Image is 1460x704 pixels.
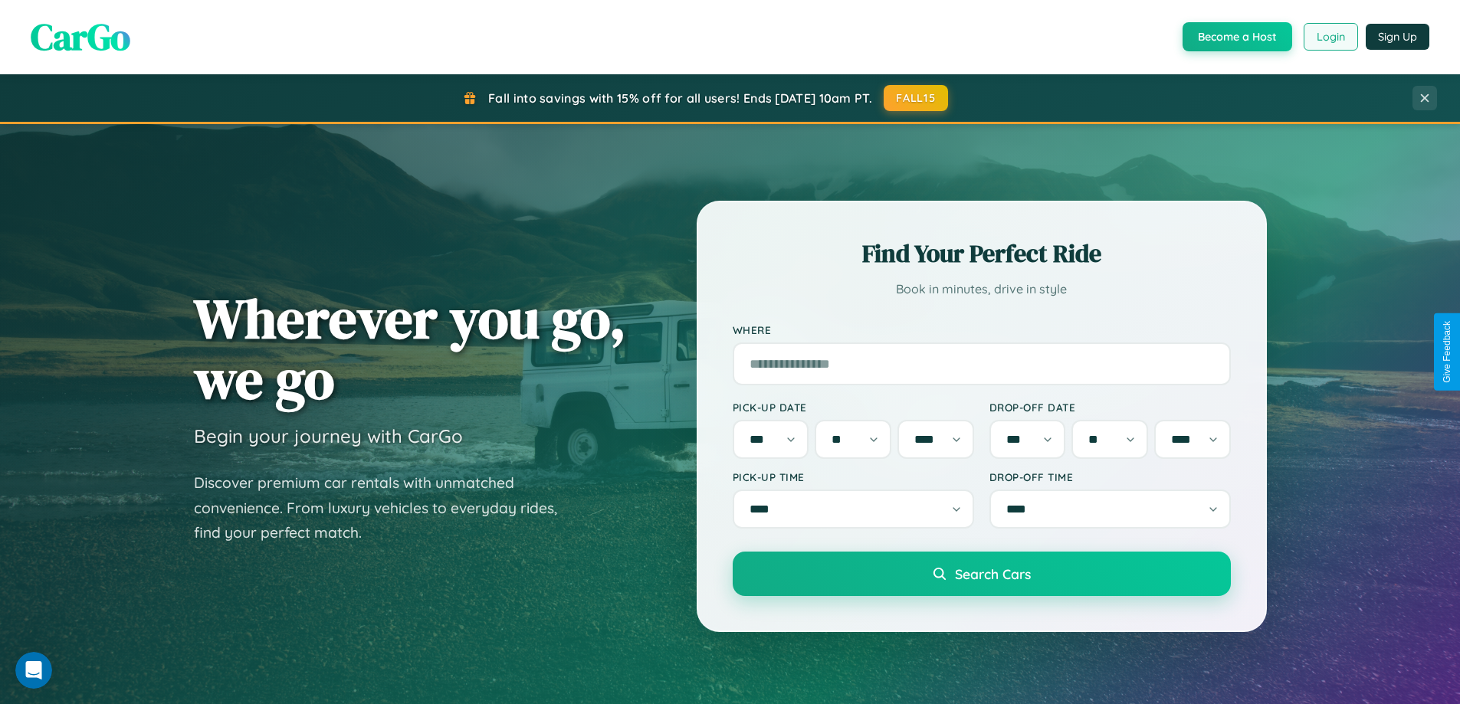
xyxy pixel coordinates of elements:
label: Drop-off Date [989,401,1231,414]
label: Pick-up Date [733,401,974,414]
label: Pick-up Time [733,470,974,483]
button: FALL15 [884,85,948,111]
h2: Find Your Perfect Ride [733,237,1231,270]
p: Discover premium car rentals with unmatched convenience. From luxury vehicles to everyday rides, ... [194,470,577,545]
span: CarGo [31,11,130,62]
button: Sign Up [1366,24,1429,50]
h3: Begin your journey with CarGo [194,424,463,447]
label: Drop-off Time [989,470,1231,483]
span: Fall into savings with 15% off for all users! Ends [DATE] 10am PT. [488,90,872,106]
button: Search Cars [733,552,1231,596]
button: Login [1304,23,1358,51]
span: Search Cars [955,565,1031,582]
button: Become a Host [1183,22,1292,51]
iframe: Intercom live chat [15,652,52,689]
div: Give Feedback [1442,321,1452,383]
h1: Wherever you go, we go [194,288,626,409]
label: Where [733,323,1231,336]
p: Book in minutes, drive in style [733,278,1231,300]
